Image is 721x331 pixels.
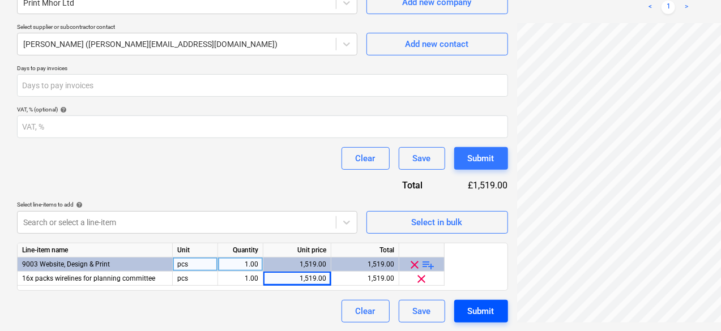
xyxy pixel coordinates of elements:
button: Add new contact [366,33,508,55]
a: Next page [680,1,693,14]
p: Days to pay invoices [17,65,508,74]
div: Submit [468,151,494,166]
div: pcs [173,257,218,272]
span: clear [408,258,422,272]
div: 1.00 [223,272,258,286]
div: Submit [468,304,494,319]
iframe: Chat Widget [664,277,721,331]
div: Select in bulk [412,215,463,230]
a: Previous page [643,1,657,14]
div: Clear [356,151,376,166]
button: Clear [342,147,390,170]
div: pcs [173,272,218,286]
div: Total [331,243,399,257]
span: clear [415,272,429,286]
button: Submit [454,300,508,323]
span: help [58,106,67,113]
div: Total [361,179,441,192]
div: Line-item name [18,243,173,257]
span: playlist_add [422,258,436,272]
p: Select supplier or subcontractor contact [17,23,357,33]
div: Save [413,304,431,319]
button: Submit [454,147,508,170]
span: 9003 Website, Design & Print [22,260,110,268]
div: Save [413,151,431,166]
a: Page 1 is your current page [662,1,675,14]
div: VAT, % (optional) [17,106,508,113]
div: Quantity [218,243,263,257]
div: 1.00 [223,257,258,272]
span: 16x packs wirelines for planning committee [22,274,155,282]
div: 1,519.00 [268,272,326,286]
button: Select in bulk [366,211,508,234]
div: 1,519.00 [336,257,394,272]
div: Add new contact [406,37,469,51]
div: £1,519.00 [441,179,507,192]
span: help [74,201,83,208]
div: Clear [356,304,376,319]
div: 1,519.00 [268,257,326,272]
div: 1,519.00 [336,272,394,286]
button: Clear [342,300,390,323]
input: VAT, % [17,115,508,138]
div: Unit price [263,243,331,257]
button: Save [399,147,445,170]
button: Save [399,300,445,323]
div: Select line-items to add [17,201,357,208]
div: Unit [173,243,218,257]
input: Days to pay invoices [17,74,508,97]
